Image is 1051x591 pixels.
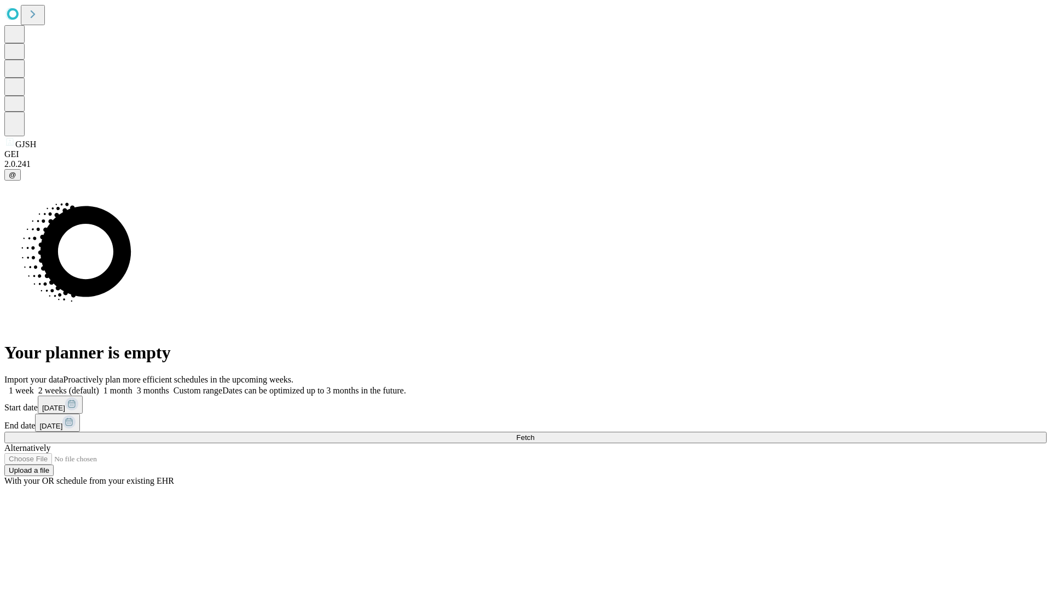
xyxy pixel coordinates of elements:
button: Upload a file [4,465,54,476]
span: Dates can be optimized up to 3 months in the future. [222,386,406,395]
button: [DATE] [35,414,80,432]
div: 2.0.241 [4,159,1047,169]
span: 1 month [103,386,132,395]
span: 3 months [137,386,169,395]
span: Import your data [4,375,63,384]
span: Custom range [174,386,222,395]
button: @ [4,169,21,181]
div: Start date [4,396,1047,414]
span: [DATE] [39,422,62,430]
span: Fetch [516,433,534,442]
button: Fetch [4,432,1047,443]
span: GJSH [15,140,36,149]
span: 1 week [9,386,34,395]
span: Proactively plan more efficient schedules in the upcoming weeks. [63,375,293,384]
h1: Your planner is empty [4,343,1047,363]
span: With your OR schedule from your existing EHR [4,476,174,485]
span: Alternatively [4,443,50,453]
span: @ [9,171,16,179]
div: End date [4,414,1047,432]
button: [DATE] [38,396,83,414]
span: [DATE] [42,404,65,412]
div: GEI [4,149,1047,159]
span: 2 weeks (default) [38,386,99,395]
